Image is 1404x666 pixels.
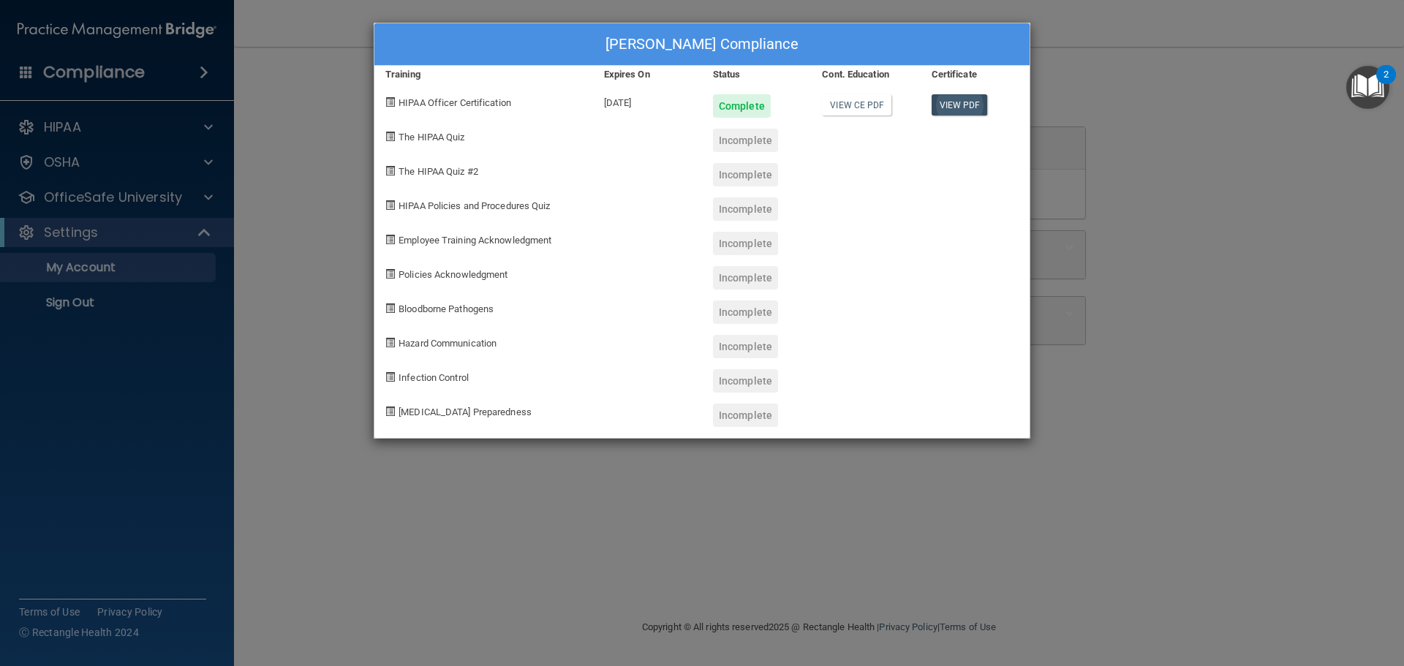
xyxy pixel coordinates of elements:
[932,94,988,116] a: View PDF
[399,338,497,349] span: Hazard Communication
[713,335,778,358] div: Incomplete
[374,66,593,83] div: Training
[399,303,494,314] span: Bloodborne Pathogens
[1331,565,1386,621] iframe: Drift Widget Chat Controller
[713,404,778,427] div: Incomplete
[1346,66,1389,109] button: Open Resource Center, 2 new notifications
[374,23,1030,66] div: [PERSON_NAME] Compliance
[822,94,891,116] a: View CE PDF
[593,66,702,83] div: Expires On
[399,372,469,383] span: Infection Control
[399,235,551,246] span: Employee Training Acknowledgment
[713,369,778,393] div: Incomplete
[921,66,1030,83] div: Certificate
[713,163,778,186] div: Incomplete
[713,94,771,118] div: Complete
[713,232,778,255] div: Incomplete
[399,166,478,177] span: The HIPAA Quiz #2
[713,129,778,152] div: Incomplete
[399,132,464,143] span: The HIPAA Quiz
[593,83,702,118] div: [DATE]
[713,266,778,290] div: Incomplete
[713,300,778,324] div: Incomplete
[399,200,550,211] span: HIPAA Policies and Procedures Quiz
[1384,75,1389,94] div: 2
[399,97,511,108] span: HIPAA Officer Certification
[399,269,507,280] span: Policies Acknowledgment
[811,66,920,83] div: Cont. Education
[399,406,532,417] span: [MEDICAL_DATA] Preparedness
[713,197,778,221] div: Incomplete
[702,66,811,83] div: Status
